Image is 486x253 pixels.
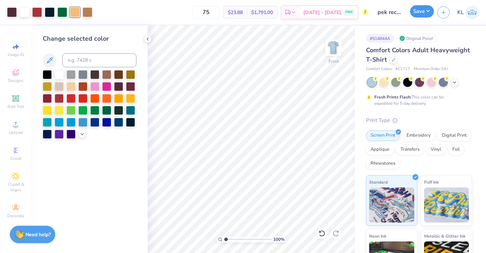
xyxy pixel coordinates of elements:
[7,104,24,109] span: Add Text
[369,187,414,223] img: Standard
[424,232,465,240] span: Metallic & Glitter Ink
[9,130,23,135] span: Upload
[397,34,437,43] div: Original Proof
[372,5,407,19] input: Untitled Design
[62,53,136,67] input: e.g. 7428 c
[366,158,400,169] div: Rhinestones
[374,94,460,107] div: This color can be expedited for 5 day delivery.
[366,144,394,155] div: Applique
[303,9,341,16] span: [DATE] - [DATE]
[448,144,464,155] div: Foil
[273,236,284,242] span: 100 %
[465,6,479,19] img: Kelly Lindsay
[7,213,24,219] span: Decorate
[426,144,446,155] div: Vinyl
[402,130,435,141] div: Embroidery
[10,156,21,161] span: Greek
[437,130,471,141] div: Digital Print
[396,144,424,155] div: Transfers
[8,52,24,57] span: Image AI
[366,66,392,72] span: Comfort Colors
[8,78,23,83] span: Designs
[457,6,479,19] a: KL
[329,58,339,64] div: Front
[414,66,449,72] span: Minimum Order: 24 +
[228,9,243,16] span: $23.88
[192,6,220,19] input: – –
[395,66,410,72] span: # C1717
[424,178,439,186] span: Puff Ink
[369,232,386,240] span: Neon Ink
[369,178,388,186] span: Standard
[26,231,51,238] strong: Need help?
[366,130,400,141] div: Screen Print
[457,8,464,16] span: KL
[366,116,472,124] div: Print Type
[43,34,136,43] div: Change selected color
[366,34,394,43] div: # 514844A
[326,41,340,55] img: Front
[374,94,411,100] strong: Fresh Prints Flash:
[345,10,353,15] span: FREE
[251,9,273,16] span: $1,791.00
[366,46,470,64] span: Comfort Colors Adult Heavyweight T-Shirt
[410,5,434,18] button: Save
[3,182,28,193] span: Clipart & logos
[424,187,469,223] img: Puff Ink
